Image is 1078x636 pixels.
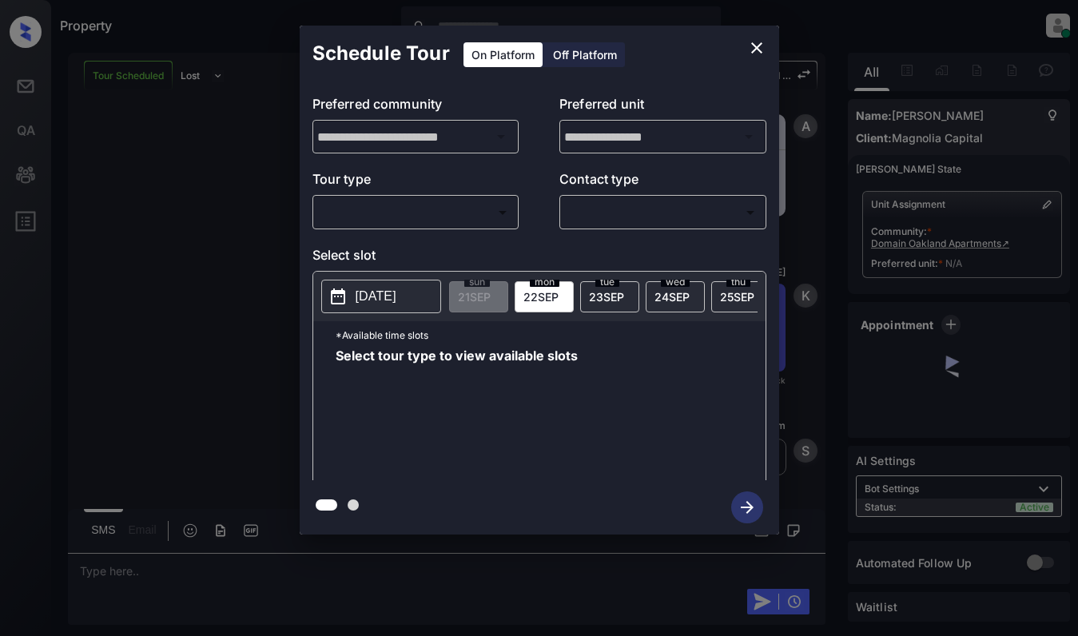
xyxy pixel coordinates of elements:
div: Off Platform [545,42,625,67]
p: [DATE] [356,287,396,306]
span: 23 SEP [589,290,624,304]
span: thu [726,277,750,287]
p: Tour type [312,169,519,195]
button: [DATE] [321,280,441,313]
div: date-select [646,281,705,312]
span: Select tour type to view available slots [336,349,578,477]
div: date-select [515,281,574,312]
span: tue [595,277,619,287]
span: mon [530,277,559,287]
span: 24 SEP [654,290,690,304]
p: Select slot [312,245,766,271]
span: 22 SEP [523,290,559,304]
span: wed [661,277,690,287]
p: Contact type [559,169,766,195]
p: Preferred community [312,94,519,120]
p: Preferred unit [559,94,766,120]
div: date-select [580,281,639,312]
div: date-select [711,281,770,312]
h2: Schedule Tour [300,26,463,81]
button: close [741,32,773,64]
div: On Platform [463,42,543,67]
span: 25 SEP [720,290,754,304]
p: *Available time slots [336,321,766,349]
